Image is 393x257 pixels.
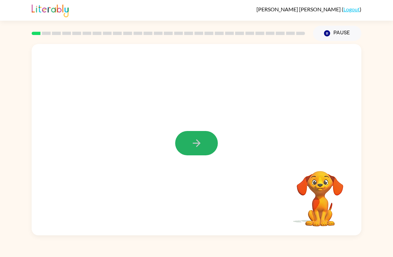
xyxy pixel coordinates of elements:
a: Logout [343,6,360,12]
button: Pause [313,26,361,41]
img: Literably [32,3,69,17]
video: Your browser must support playing .mp4 files to use Literably. Please try using another browser. [287,161,353,227]
span: [PERSON_NAME] [PERSON_NAME] [256,6,342,12]
div: ( ) [256,6,361,12]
